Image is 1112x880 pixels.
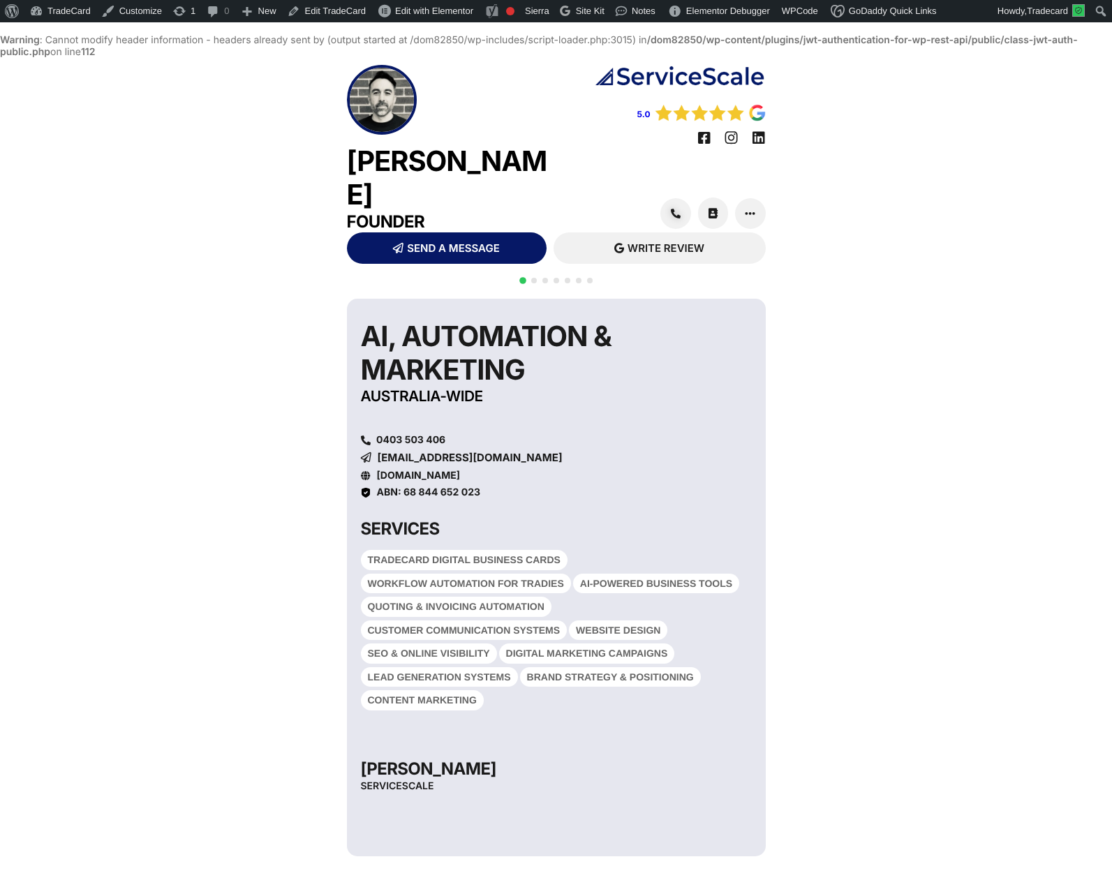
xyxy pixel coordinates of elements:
a: [DOMAIN_NAME] [377,470,461,482]
div: Brand Strategy & Positioning [520,667,701,687]
div: TradeCard Digital Business Cards [361,550,568,570]
span: Go to slide 5 [565,278,570,283]
h3: Founder [347,211,556,232]
a: 5.0 [637,109,651,119]
span: Go to slide 6 [576,278,581,283]
div: Workflow Automation for Tradies [361,574,571,594]
a: SEND A MESSAGE [347,232,547,264]
b: 112 [81,46,96,58]
span: Go to slide 1 [519,277,526,284]
h4: Australia-wide [361,387,720,408]
span: 0403 503 406 [373,435,445,445]
div: Quoting & Invoicing Automation [361,597,551,617]
h2: [PERSON_NAME] [347,144,556,211]
span: [EMAIL_ADDRESS][DOMAIN_NAME] [378,452,563,463]
div: AI-Powered Business Tools [573,574,739,594]
span: Go to slide 4 [554,278,559,283]
a: [EMAIL_ADDRESS][DOMAIN_NAME] [361,452,563,463]
div: Focus keyphrase not set [506,7,514,15]
div: Lead Generation Systems [361,667,518,687]
a: 0403 503 406 [361,435,752,445]
div: SEO & Online Visibility [361,643,497,664]
span: Site Kit [576,6,605,16]
span: WRITE REVIEW [628,243,704,253]
span: Edit with Elementor [395,6,473,16]
h2: AI, Automation & Marketing [361,320,720,387]
h3: [PERSON_NAME] [361,759,584,780]
div: Customer Communication Systems [361,620,568,641]
a: servicescale.com.au [361,471,371,481]
span: Tradecard [1027,6,1068,16]
a: WRITE REVIEW [554,232,766,264]
div: Content Marketing [361,690,484,710]
h3: SERVICES [361,519,584,539]
span: Go to slide 2 [531,278,537,283]
span: SEND A MESSAGE [407,243,499,253]
h6: ServiceScale [361,780,584,793]
div: Digital Marketing Campaigns [499,643,675,664]
div: Website Design [569,620,667,641]
span: ABN: 68 844 652 023 [377,486,481,498]
span: Go to slide 7 [587,278,593,283]
span: Go to slide 3 [542,278,548,283]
